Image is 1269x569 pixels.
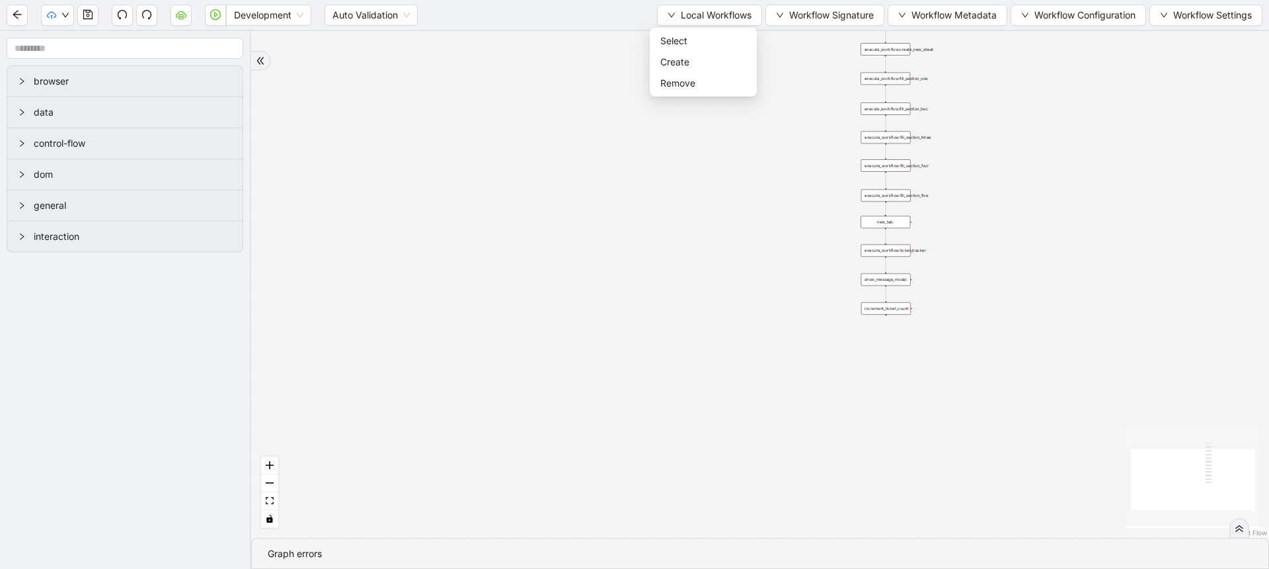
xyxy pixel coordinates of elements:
button: arrow-left [7,5,28,26]
div: execute_workflow:fill_section_four [861,159,911,172]
button: cloud-uploaddown [41,5,74,26]
button: save [77,5,98,26]
span: down [61,11,69,19]
span: double-right [1235,524,1244,533]
div: general [7,190,243,221]
span: down [898,11,906,19]
span: redo [141,9,152,20]
div: execute_workflow:fill_section_three [861,132,911,144]
span: arrow-left [12,9,22,20]
span: dom [34,167,232,182]
button: downWorkflow Settings [1149,5,1262,26]
button: downWorkflow Configuration [1011,5,1146,26]
span: Local Workflows [681,8,751,22]
span: general [34,198,232,213]
button: cloud-server [171,5,192,26]
div: execute_workflow:fill_section_one [861,73,910,85]
span: double-right [256,56,265,65]
span: control-flow [34,136,232,151]
button: undo [112,5,133,26]
span: play-circle [210,9,221,20]
div: execute_workflow:ticket_tracker [861,245,911,257]
span: right [18,233,26,241]
span: Workflow Configuration [1034,8,1135,22]
span: undo [117,9,128,20]
span: down [1021,11,1029,19]
div: increment_ticket_count:plus-circle [861,303,911,315]
button: downWorkflow Signature [765,5,884,26]
div: execute_workflow:fill_section_five [861,190,911,202]
div: execute_workflow:create_new_sheet [861,43,910,55]
span: cloud-server [176,9,186,20]
div: interaction [7,221,243,252]
span: Auto Validation [332,5,410,25]
span: Select [660,34,746,48]
button: zoom out [261,474,278,492]
span: Workflow Signature [789,8,874,22]
button: play-circle [205,5,226,26]
div: Graph errors [268,547,1252,561]
div: data [7,97,243,128]
button: zoom in [261,457,278,474]
button: downWorkflow Metadata [888,5,1007,26]
div: show_message_modal: [861,274,911,286]
span: down [668,11,675,19]
span: Workflow Settings [1173,8,1252,22]
div: increment_ticket_count: [861,303,911,315]
div: new_tab: [861,216,910,229]
span: Create [660,55,746,69]
span: down [1160,11,1168,19]
span: right [18,202,26,209]
button: fit view [261,492,278,510]
a: React Flow attribution [1233,529,1267,537]
span: Development [234,5,303,25]
span: save [83,9,93,20]
div: control-flow [7,128,243,159]
button: redo [136,5,157,26]
span: right [18,139,26,147]
span: down [776,11,784,19]
span: Workflow Metadata [911,8,997,22]
span: right [18,77,26,85]
span: cloud-upload [47,11,56,20]
span: right [18,171,26,178]
span: data [34,105,232,120]
span: interaction [34,229,232,244]
button: downLocal Workflows [657,5,762,26]
div: execute_workflow:fill_section_two [861,102,910,115]
div: browser [7,66,243,96]
div: dom [7,159,243,190]
span: Remove [660,76,746,91]
span: browser [34,74,232,89]
button: toggle interactivity [261,510,278,528]
span: plus-circle [882,320,890,328]
g: Edge from execute_workflow:fill_section_five to new_tab: [886,203,886,215]
span: right [18,108,26,116]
